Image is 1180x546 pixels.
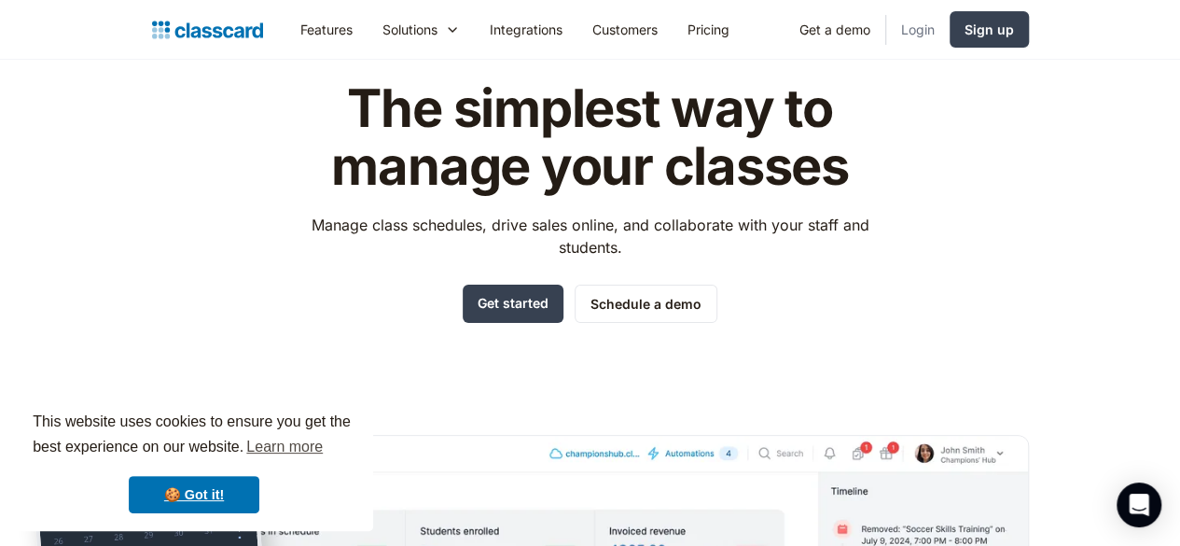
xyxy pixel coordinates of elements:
[784,8,885,50] a: Get a demo
[965,20,1014,39] div: Sign up
[294,80,886,195] h1: The simplest way to manage your classes
[575,285,717,323] a: Schedule a demo
[285,8,368,50] a: Features
[368,8,475,50] div: Solutions
[886,8,950,50] a: Login
[1117,483,1161,527] div: Open Intercom Messenger
[673,8,744,50] a: Pricing
[577,8,673,50] a: Customers
[152,17,263,43] a: home
[15,393,373,531] div: cookieconsent
[475,8,577,50] a: Integrations
[382,20,437,39] div: Solutions
[294,214,886,259] p: Manage class schedules, drive sales online, and collaborate with your staff and students.
[463,285,563,323] a: Get started
[950,11,1029,48] a: Sign up
[33,411,355,461] span: This website uses cookies to ensure you get the best experience on our website.
[243,433,326,461] a: learn more about cookies
[129,476,259,513] a: dismiss cookie message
